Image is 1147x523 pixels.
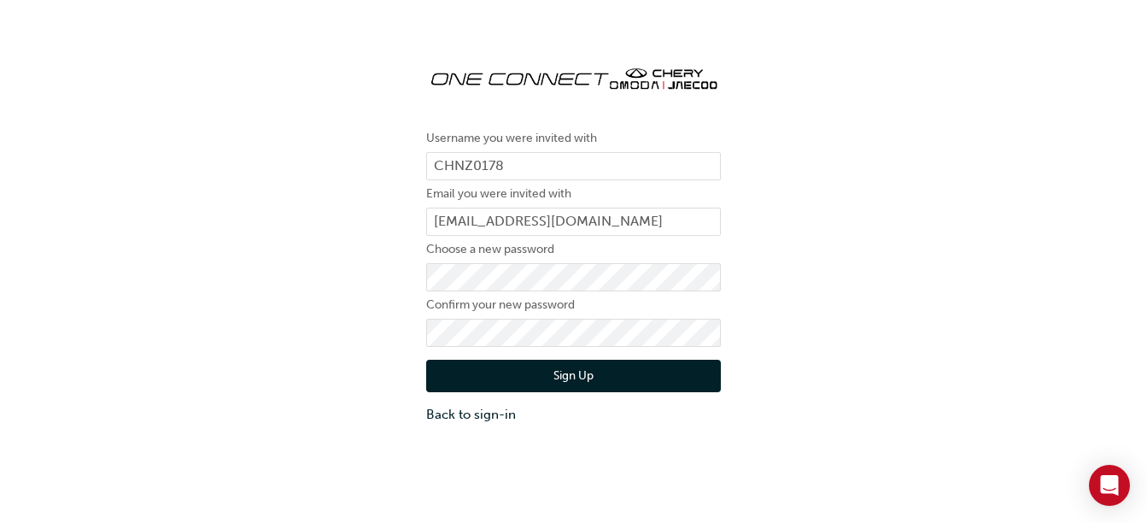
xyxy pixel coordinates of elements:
[426,51,721,103] img: oneconnect
[1089,465,1130,506] div: Open Intercom Messenger
[426,128,721,149] label: Username you were invited with
[426,405,721,425] a: Back to sign-in
[426,360,721,392] button: Sign Up
[426,295,721,315] label: Confirm your new password
[426,152,721,181] input: Username
[426,239,721,260] label: Choose a new password
[426,184,721,204] label: Email you were invited with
